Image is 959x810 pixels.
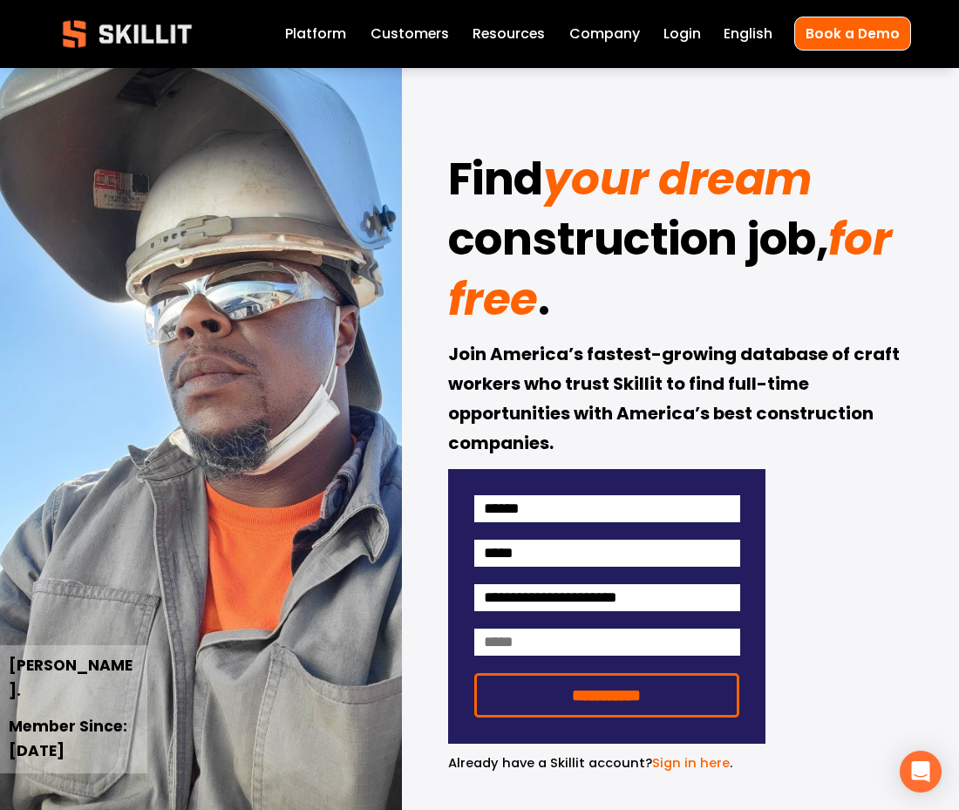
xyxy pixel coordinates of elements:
a: Login [663,22,701,45]
p: . [448,753,765,773]
div: Open Intercom Messenger [900,751,942,793]
img: Skillit [48,8,207,60]
a: Sign in here [652,754,730,772]
strong: . [538,265,549,342]
span: English [724,24,772,44]
strong: Member Since: [DATE] [9,715,131,766]
strong: [PERSON_NAME]. [9,654,133,704]
a: Platform [285,22,346,45]
div: language picker [724,22,772,45]
span: Already have a Skillit account? [448,754,652,772]
a: Book a Demo [794,17,911,51]
strong: Join America’s fastest-growing database of craft workers who trust Skillit to find full-time oppo... [448,341,903,459]
span: Resources [473,24,545,44]
em: for free [448,208,901,330]
a: Company [569,22,640,45]
em: your dream [543,147,813,210]
a: Customers [371,22,449,45]
strong: construction job, [448,205,828,282]
strong: Find [448,145,543,221]
a: folder dropdown [473,22,545,45]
